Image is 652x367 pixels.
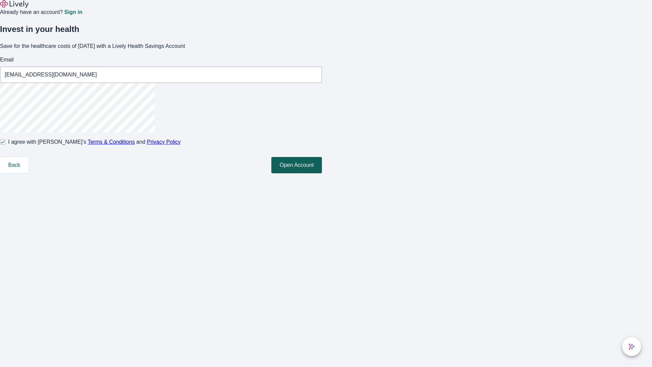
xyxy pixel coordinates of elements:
a: Sign in [64,10,82,15]
a: Terms & Conditions [88,139,135,145]
button: Open Account [271,157,322,173]
button: chat [622,337,641,356]
a: Privacy Policy [147,139,181,145]
span: I agree with [PERSON_NAME]’s and [8,138,181,146]
svg: Lively AI Assistant [628,343,635,350]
